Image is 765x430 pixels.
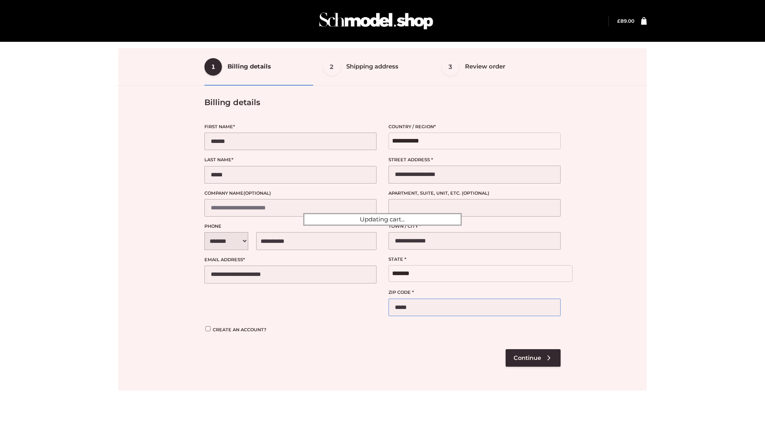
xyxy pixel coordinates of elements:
img: Schmodel Admin 964 [316,5,436,37]
div: Updating cart... [303,213,462,226]
a: £89.00 [617,18,634,24]
span: £ [617,18,620,24]
bdi: 89.00 [617,18,634,24]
